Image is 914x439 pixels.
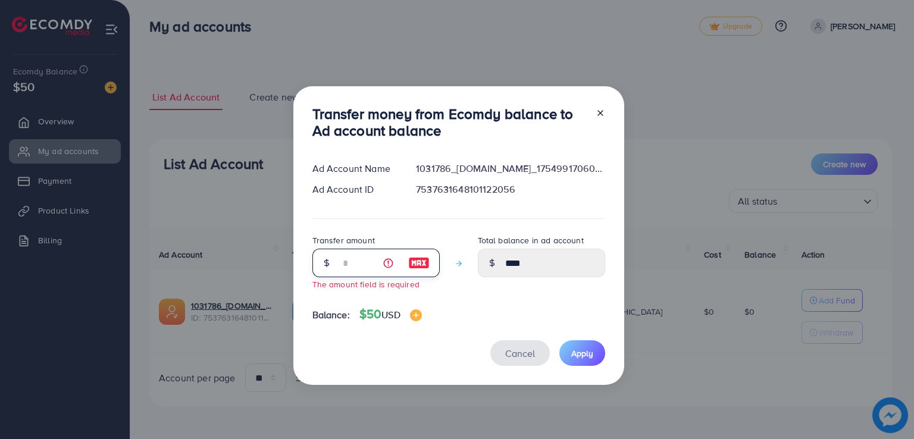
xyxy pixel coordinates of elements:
[312,234,375,246] label: Transfer amount
[312,105,586,140] h3: Transfer money from Ecomdy balance to Ad account balance
[571,347,593,359] span: Apply
[303,162,407,175] div: Ad Account Name
[312,308,350,322] span: Balance:
[303,183,407,196] div: Ad Account ID
[381,308,400,321] span: USD
[408,256,430,270] img: image
[490,340,550,366] button: Cancel
[312,278,420,290] small: The amount field is required
[359,307,422,322] h4: $50
[406,183,614,196] div: 7537631648101122056
[478,234,584,246] label: Total balance in ad account
[559,340,605,366] button: Apply
[410,309,422,321] img: image
[406,162,614,175] div: 1031786_[DOMAIN_NAME]_1754991706026
[505,347,535,360] span: Cancel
